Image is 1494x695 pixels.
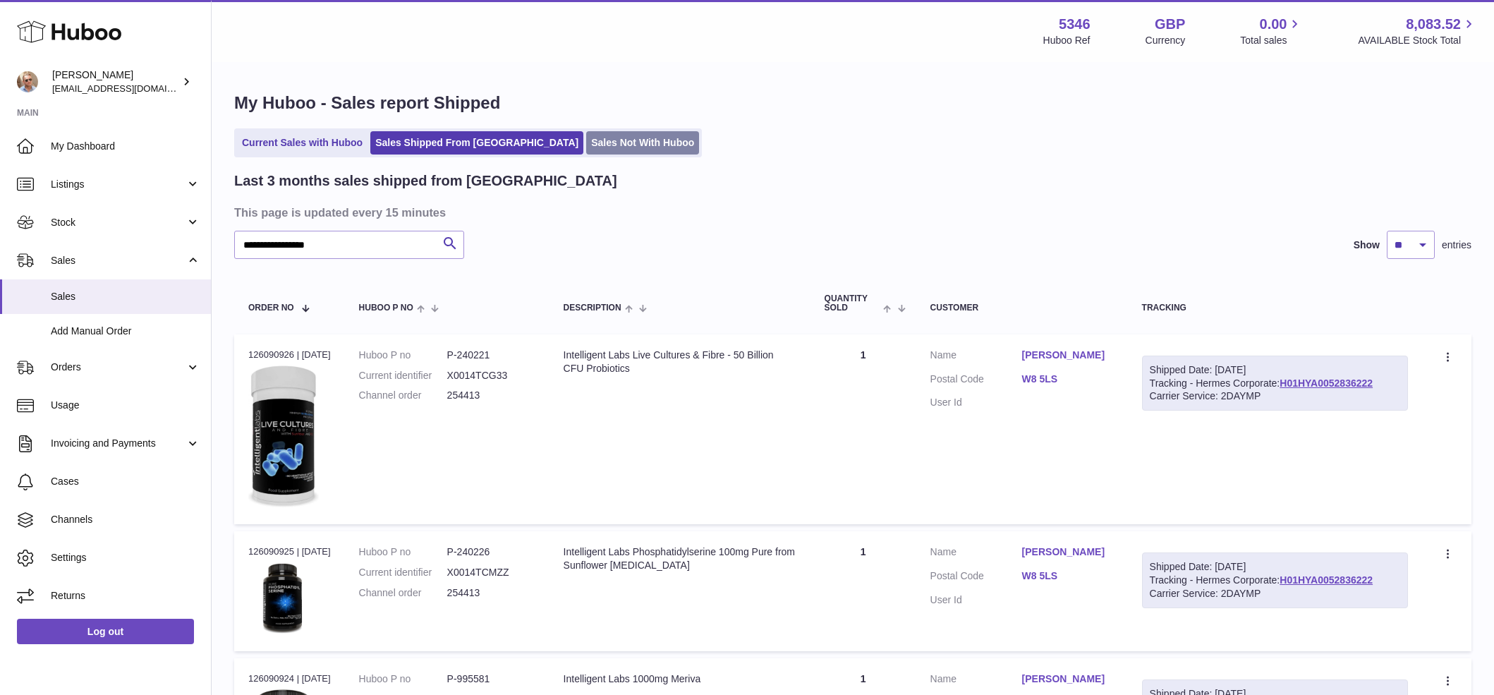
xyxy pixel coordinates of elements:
[564,349,796,375] div: Intelligent Labs Live Cultures & Fibre - 50 Billion CFU Probiotics
[1280,377,1373,389] a: H01HYA0052836222
[825,294,880,313] span: Quantity Sold
[52,68,179,95] div: [PERSON_NAME]
[810,531,916,651] td: 1
[1406,15,1461,34] span: 8,083.52
[359,672,447,686] dt: Huboo P no
[930,396,1022,409] dt: User Id
[1354,238,1380,252] label: Show
[51,254,186,267] span: Sales
[51,178,186,191] span: Listings
[564,545,796,572] div: Intelligent Labs Phosphatidylserine 100mg Pure from Sunflower [MEDICAL_DATA]
[248,545,331,558] div: 126090925 | [DATE]
[234,92,1471,114] h1: My Huboo - Sales report Shipped
[930,373,1022,389] dt: Postal Code
[1280,574,1373,586] a: H01HYA0052836222
[51,399,200,412] span: Usage
[359,389,447,402] dt: Channel order
[1442,238,1471,252] span: entries
[930,672,1022,689] dt: Name
[1155,15,1185,34] strong: GBP
[1022,349,1114,362] a: [PERSON_NAME]
[17,619,194,644] a: Log out
[51,551,200,564] span: Settings
[359,586,447,600] dt: Channel order
[1142,356,1408,411] div: Tracking - Hermes Corporate:
[17,71,38,92] img: support@radoneltd.co.uk
[1150,587,1400,600] div: Carrier Service: 2DAYMP
[1142,552,1408,608] div: Tracking - Hermes Corporate:
[930,569,1022,586] dt: Postal Code
[51,513,200,526] span: Channels
[359,545,447,559] dt: Huboo P no
[564,672,796,686] div: Intelligent Labs 1000mg Meriva
[359,349,447,362] dt: Huboo P no
[1022,569,1114,583] a: W8 5LS
[1043,34,1091,47] div: Huboo Ref
[370,131,583,155] a: Sales Shipped From [GEOGRAPHIC_DATA]
[248,672,331,685] div: 126090924 | [DATE]
[447,566,535,579] dd: X0014TCMZZ
[1260,15,1287,34] span: 0.00
[564,303,621,313] span: Description
[359,303,413,313] span: Huboo P no
[447,545,535,559] dd: P-240226
[248,349,331,361] div: 126090926 | [DATE]
[51,216,186,229] span: Stock
[237,131,368,155] a: Current Sales with Huboo
[447,586,535,600] dd: 254413
[930,593,1022,607] dt: User Id
[51,589,200,603] span: Returns
[447,369,535,382] dd: X0014TCG33
[447,389,535,402] dd: 254413
[1142,303,1408,313] div: Tracking
[447,349,535,362] dd: P-240221
[1022,545,1114,559] a: [PERSON_NAME]
[447,672,535,686] dd: P-995581
[51,290,200,303] span: Sales
[1059,15,1091,34] strong: 5346
[1358,15,1477,47] a: 8,083.52 AVAILABLE Stock Total
[234,205,1468,220] h3: This page is updated every 15 minutes
[1022,373,1114,386] a: W8 5LS
[1150,389,1400,403] div: Carrier Service: 2DAYMP
[51,475,200,488] span: Cases
[930,545,1022,562] dt: Name
[51,361,186,374] span: Orders
[234,171,617,191] h2: Last 3 months sales shipped from [GEOGRAPHIC_DATA]
[359,369,447,382] dt: Current identifier
[1240,34,1303,47] span: Total sales
[930,303,1114,313] div: Customer
[51,140,200,153] span: My Dashboard
[586,131,699,155] a: Sales Not With Huboo
[1022,672,1114,686] a: [PERSON_NAME]
[1146,34,1186,47] div: Currency
[930,349,1022,365] dt: Name
[248,365,319,507] img: 53461718595816.jpg
[810,334,916,525] td: 1
[359,566,447,579] dt: Current identifier
[51,437,186,450] span: Invoicing and Payments
[1240,15,1303,47] a: 0.00 Total sales
[248,563,319,634] img: $_57.JPG
[1150,560,1400,574] div: Shipped Date: [DATE]
[52,83,207,94] span: [EMAIL_ADDRESS][DOMAIN_NAME]
[51,325,200,338] span: Add Manual Order
[248,303,294,313] span: Order No
[1358,34,1477,47] span: AVAILABLE Stock Total
[1150,363,1400,377] div: Shipped Date: [DATE]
